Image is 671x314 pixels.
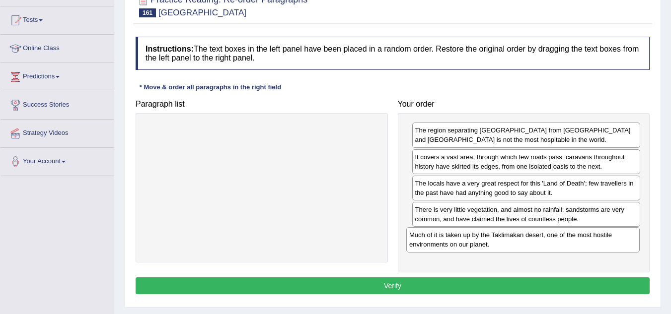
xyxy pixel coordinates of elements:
a: Tests [0,6,114,31]
div: * Move & order all paragraphs in the right field [136,82,285,92]
div: The locals have a very great respect for this 'Land of Death'; few travellers in the past have ha... [412,176,641,200]
a: Your Account [0,148,114,173]
span: 161 [139,8,156,17]
small: [GEOGRAPHIC_DATA] [158,8,246,17]
a: Strategy Videos [0,120,114,144]
div: Much of it is taken up by the Taklimakan desert, one of the most hostile environments on our planet. [406,227,640,252]
a: Predictions [0,63,114,88]
div: The region separating [GEOGRAPHIC_DATA] from [GEOGRAPHIC_DATA] and [GEOGRAPHIC_DATA] is not the m... [412,123,641,147]
a: Online Class [0,35,114,60]
h4: Your order [398,100,650,109]
a: Success Stories [0,91,114,116]
button: Verify [136,277,650,294]
div: There is very little vegetation, and almost no rainfall; sandstorms are very common, and have cla... [412,202,641,227]
div: It covers a vast area, through which few roads pass; caravans throughout history have skirted its... [412,149,641,174]
h4: Paragraph list [136,100,388,109]
h4: The text boxes in the left panel have been placed in a random order. Restore the original order b... [136,37,650,70]
b: Instructions: [146,45,194,53]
